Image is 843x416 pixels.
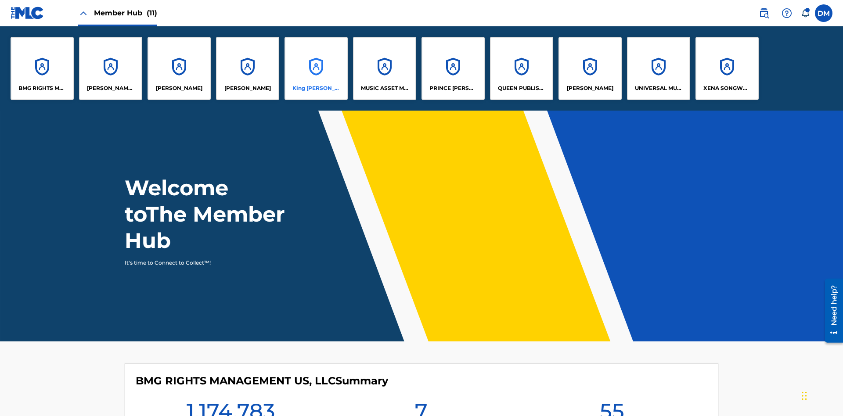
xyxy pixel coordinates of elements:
[11,37,74,100] a: AccountsBMG RIGHTS MANAGEMENT US, LLC
[11,7,44,19] img: MLC Logo
[755,4,773,22] a: Public Search
[125,175,289,254] h1: Welcome to The Member Hub
[87,84,135,92] p: CLEO SONGWRITER
[759,8,769,18] img: search
[815,4,832,22] div: User Menu
[224,84,271,92] p: EYAMA MCSINGER
[361,84,409,92] p: MUSIC ASSET MANAGEMENT (MAM)
[78,8,89,18] img: Close
[18,84,66,92] p: BMG RIGHTS MANAGEMENT US, LLC
[490,37,553,100] a: AccountsQUEEN PUBLISHA
[156,84,202,92] p: ELVIS COSTELLO
[292,84,340,92] p: King McTesterson
[801,9,810,18] div: Notifications
[802,383,807,409] div: Drag
[558,37,622,100] a: Accounts[PERSON_NAME]
[216,37,279,100] a: Accounts[PERSON_NAME]
[136,374,388,387] h4: BMG RIGHTS MANAGEMENT US, LLC
[94,8,157,18] span: Member Hub
[353,37,416,100] a: AccountsMUSIC ASSET MANAGEMENT (MAM)
[79,37,142,100] a: Accounts[PERSON_NAME] SONGWRITER
[148,37,211,100] a: Accounts[PERSON_NAME]
[627,37,690,100] a: AccountsUNIVERSAL MUSIC PUB GROUP
[421,37,485,100] a: AccountsPRINCE [PERSON_NAME]
[782,8,792,18] img: help
[567,84,613,92] p: RONALD MCTESTERSON
[799,374,843,416] iframe: Chat Widget
[285,37,348,100] a: AccountsKing [PERSON_NAME]
[635,84,683,92] p: UNIVERSAL MUSIC PUB GROUP
[498,84,546,92] p: QUEEN PUBLISHA
[147,9,157,17] span: (11)
[778,4,796,22] div: Help
[429,84,477,92] p: PRINCE MCTESTERSON
[703,84,751,92] p: XENA SONGWRITER
[125,259,277,267] p: It's time to Connect to Collect™!
[695,37,759,100] a: AccountsXENA SONGWRITER
[818,275,843,347] iframe: Resource Center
